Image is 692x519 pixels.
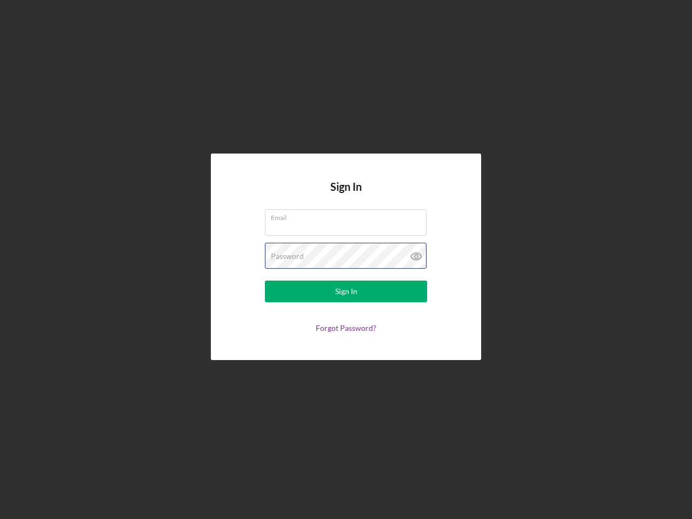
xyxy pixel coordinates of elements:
[330,181,362,209] h4: Sign In
[265,281,427,302] button: Sign In
[271,210,427,222] label: Email
[316,323,376,332] a: Forgot Password?
[335,281,357,302] div: Sign In
[271,252,304,261] label: Password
